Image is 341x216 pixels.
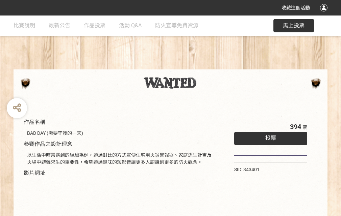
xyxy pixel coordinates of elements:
span: 比賽說明 [14,22,35,29]
span: 最新公告 [49,22,70,29]
a: 防火宣導免費資源 [155,16,198,36]
span: 馬上投票 [283,22,305,29]
span: 影片網址 [24,170,45,176]
span: 作品名稱 [24,119,45,125]
a: 作品投票 [84,16,105,36]
a: 最新公告 [49,16,70,36]
div: 以生活中時常遇到的經驗為例，透過對比的方式宣傳住宅用火災警報器、家庭逃生計畫及火場中避難求生的重要性，希望透過趣味的短影音讓更多人認識到更多的防火觀念。 [27,152,214,166]
span: 394 [290,123,301,131]
span: 票 [302,125,307,130]
span: 作品投票 [84,22,105,29]
div: BAD DAY (需要守護的一天) [27,130,214,137]
button: 馬上投票 [273,19,314,32]
span: 參賽作品之設計理念 [24,141,72,147]
span: 活動 Q&A [119,22,142,29]
span: 投票 [265,135,276,141]
span: SID: 343401 [234,167,260,172]
a: 比賽說明 [14,16,35,36]
span: 防火宣導免費資源 [155,22,198,29]
span: 收藏這個活動 [282,5,310,10]
a: 活動 Q&A [119,16,142,36]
